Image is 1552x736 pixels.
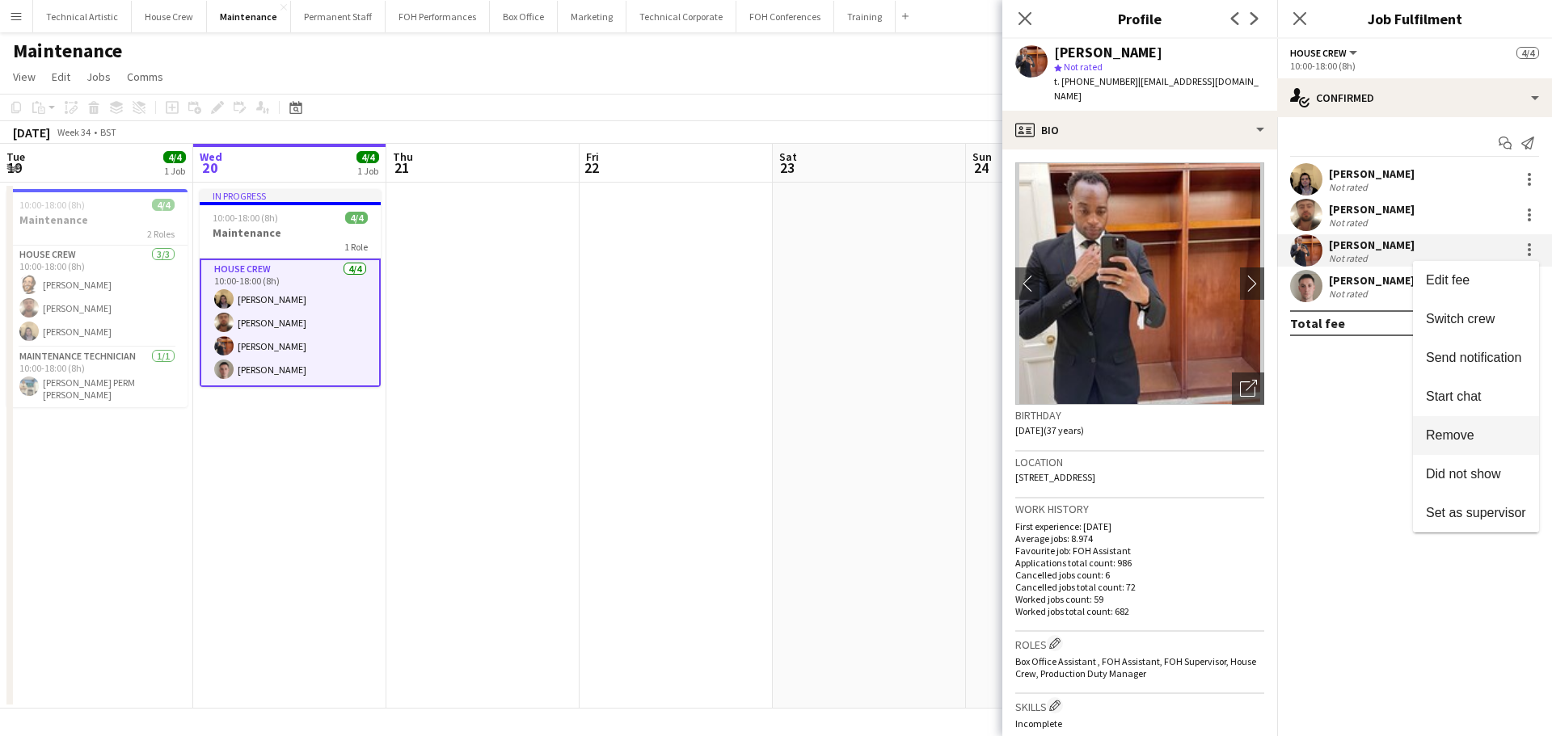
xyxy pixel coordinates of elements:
[1426,467,1501,481] span: Did not show
[1413,339,1539,377] button: Send notification
[1426,506,1526,519] span: Set as supervisor
[1413,300,1539,339] button: Switch crew
[1413,416,1539,455] button: Remove
[1426,428,1474,442] span: Remove
[1413,261,1539,300] button: Edit fee
[1426,389,1481,403] span: Start chat
[1426,273,1470,287] span: Edit fee
[1413,494,1539,532] button: Set as supervisor
[1426,312,1495,326] span: Switch crew
[1413,455,1539,494] button: Did not show
[1413,377,1539,416] button: Start chat
[1426,351,1521,364] span: Send notification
